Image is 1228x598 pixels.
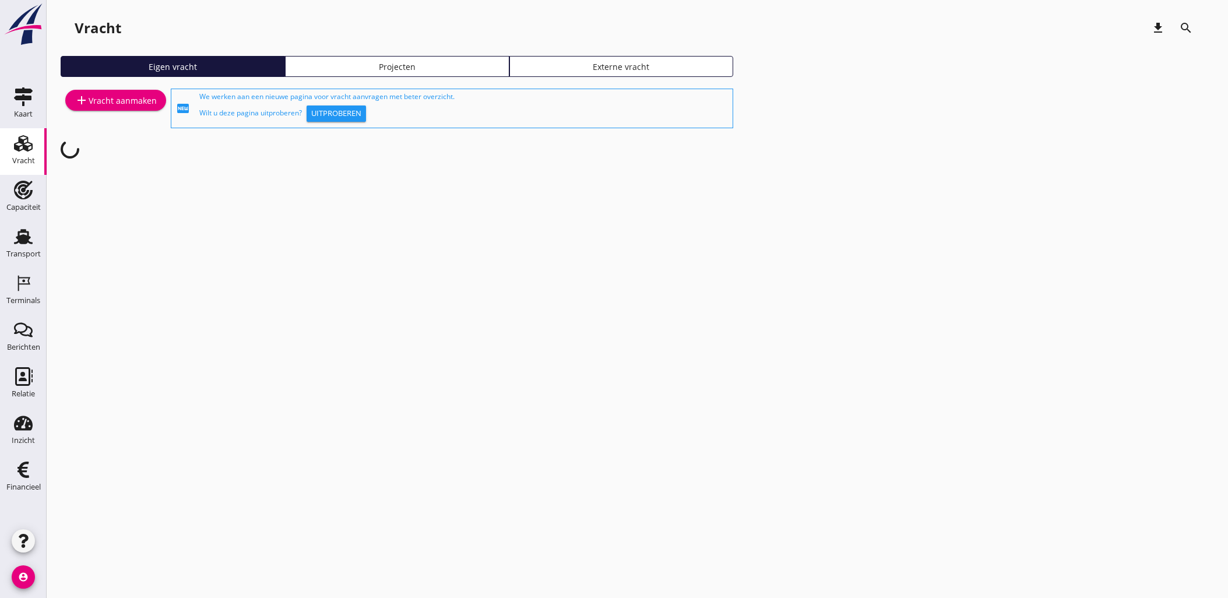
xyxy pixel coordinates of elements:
[311,108,361,119] div: Uitproberen
[509,56,734,77] a: Externe vracht
[1179,21,1193,35] i: search
[6,297,40,304] div: Terminals
[75,19,121,37] div: Vracht
[75,93,89,107] i: add
[199,92,728,125] div: We werken aan een nieuwe pagina voor vracht aanvragen met beter overzicht. Wilt u deze pagina uit...
[176,101,190,115] i: fiber_new
[290,61,504,73] div: Projecten
[6,483,41,491] div: Financieel
[12,157,35,164] div: Vracht
[285,56,509,77] a: Projecten
[75,93,157,107] div: Vracht aanmaken
[61,56,285,77] a: Eigen vracht
[7,343,40,351] div: Berichten
[515,61,729,73] div: Externe vracht
[6,250,41,258] div: Transport
[66,61,280,73] div: Eigen vracht
[14,110,33,118] div: Kaart
[307,105,366,122] button: Uitproberen
[2,3,44,46] img: logo-small.a267ee39.svg
[12,437,35,444] div: Inzicht
[12,565,35,589] i: account_circle
[1151,21,1165,35] i: download
[12,390,35,398] div: Relatie
[65,90,166,111] a: Vracht aanmaken
[6,203,41,211] div: Capaciteit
